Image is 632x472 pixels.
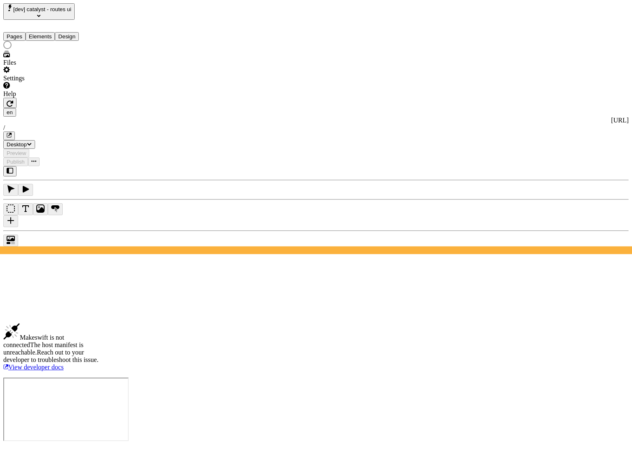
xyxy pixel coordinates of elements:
div: Settings [3,75,102,82]
button: Elements [26,32,55,41]
button: Image [33,203,48,215]
div: / [3,124,629,132]
div: Help [3,90,102,98]
button: Preview [3,149,29,157]
span: Makeswift is not connected [3,334,64,348]
button: Pages [3,32,26,41]
button: Publish [3,157,28,166]
span: The host manifest is unreachable. Reach out to your developer to troubleshoot this issue . [3,341,99,363]
button: Box [3,203,18,215]
span: Publish [7,159,25,165]
button: Select site [3,3,75,20]
span: Preview [7,150,26,156]
button: Design [55,32,79,41]
button: Desktop [3,140,35,149]
a: View developer docs [3,364,64,371]
div: [URL] [3,117,629,124]
span: Desktop [7,141,27,148]
span: [dev] catalyst - routes ui [13,6,71,12]
div: Files [3,59,102,66]
iframe: Cookie Feature Detection [3,378,129,441]
button: Text [18,203,33,215]
button: Button [48,203,63,215]
span: en [7,109,13,115]
button: Open locale picker [3,108,16,117]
